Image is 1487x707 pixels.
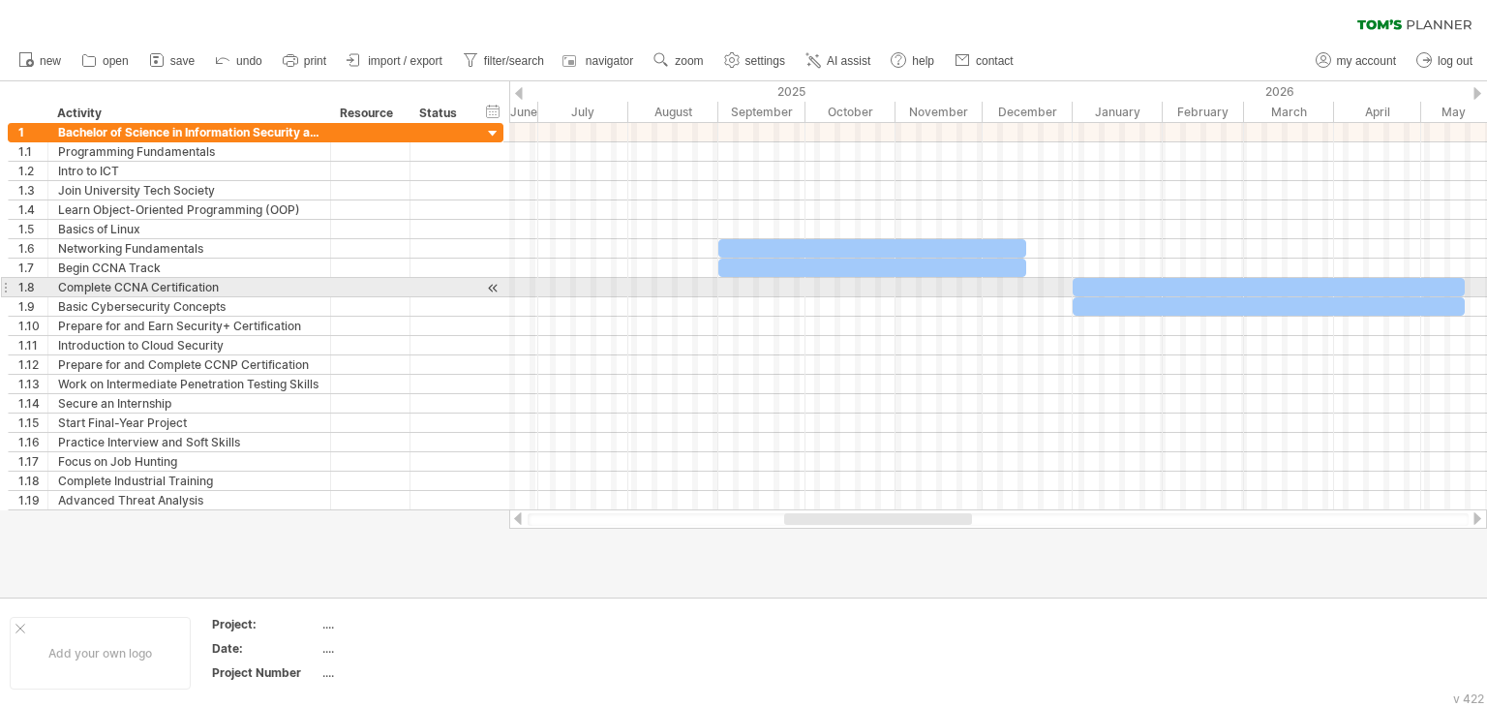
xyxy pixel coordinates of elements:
[58,491,320,509] div: Advanced Threat Analysis
[1453,692,1484,706] div: v 422
[18,336,47,354] div: 1.11
[718,102,805,122] div: September 2025
[58,452,320,471] div: Focus on Job Hunting
[912,54,934,68] span: help
[886,48,940,74] a: help
[560,48,639,74] a: navigator
[1311,48,1402,74] a: my account
[18,259,47,277] div: 1.7
[342,48,448,74] a: import / export
[58,355,320,374] div: Prepare for and Complete CCNP Certification
[322,640,485,657] div: ....
[419,104,462,123] div: Status
[236,54,262,68] span: undo
[18,452,47,471] div: 1.17
[18,162,47,180] div: 1.2
[58,239,320,258] div: Networking Fundamentals
[58,297,320,316] div: Basic Cybersecurity Concepts
[1411,48,1478,74] a: log out
[13,81,1073,102] div: 2025
[18,142,47,161] div: 1.1
[801,48,876,74] a: AI assist
[58,142,320,161] div: Programming Fundamentals
[58,375,320,393] div: Work on Intermediate Penetration Testing Skills
[58,317,320,335] div: Prepare for and Earn Security+ Certification
[628,102,718,122] div: August 2025
[805,102,895,122] div: October 2025
[18,394,47,413] div: 1.14
[58,259,320,277] div: Begin CCNA Track
[58,123,320,141] div: Bachelor of Science in Information Security and Engineering Technology (BSIS) Program
[304,54,326,68] span: print
[1244,102,1334,122] div: March 2026
[18,239,47,258] div: 1.6
[170,54,195,68] span: save
[212,616,319,632] div: Project:
[340,104,399,123] div: Resource
[1334,102,1421,122] div: April 2026
[745,54,785,68] span: settings
[58,278,320,296] div: Complete CCNA Certification
[649,48,709,74] a: zoom
[1163,102,1244,122] div: February 2026
[1073,102,1163,122] div: January 2026
[57,104,319,123] div: Activity
[675,54,703,68] span: zoom
[58,220,320,238] div: Basics of Linux
[586,54,633,68] span: navigator
[976,54,1014,68] span: contact
[212,664,319,681] div: Project Number
[827,54,870,68] span: AI assist
[58,162,320,180] div: Intro to ICT
[103,54,129,68] span: open
[538,102,628,122] div: July 2025
[18,317,47,335] div: 1.10
[18,278,47,296] div: 1.8
[212,640,319,657] div: Date:
[58,336,320,354] div: Introduction to Cloud Security
[484,278,502,298] div: scroll to activity
[58,181,320,200] div: Join University Tech Society
[58,433,320,451] div: Practice Interview and Soft Skills
[18,181,47,200] div: 1.3
[58,414,320,432] div: Start Final-Year Project
[40,54,61,68] span: new
[18,414,47,432] div: 1.15
[1438,54,1472,68] span: log out
[18,297,47,316] div: 1.9
[322,664,485,681] div: ....
[950,48,1019,74] a: contact
[278,48,332,74] a: print
[58,200,320,219] div: Learn Object-Oriented Programming (OOP)
[322,616,485,632] div: ....
[18,220,47,238] div: 1.5
[458,48,550,74] a: filter/search
[18,123,47,141] div: 1
[18,491,47,509] div: 1.19
[18,200,47,219] div: 1.4
[1337,54,1396,68] span: my account
[484,54,544,68] span: filter/search
[368,54,442,68] span: import / export
[18,375,47,393] div: 1.13
[58,394,320,413] div: Secure an Internship
[144,48,200,74] a: save
[10,617,191,690] div: Add your own logo
[210,48,268,74] a: undo
[983,102,1073,122] div: December 2025
[58,472,320,490] div: Complete Industrial Training
[76,48,135,74] a: open
[18,355,47,374] div: 1.12
[18,472,47,490] div: 1.18
[895,102,983,122] div: November 2025
[719,48,791,74] a: settings
[14,48,67,74] a: new
[18,433,47,451] div: 1.16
